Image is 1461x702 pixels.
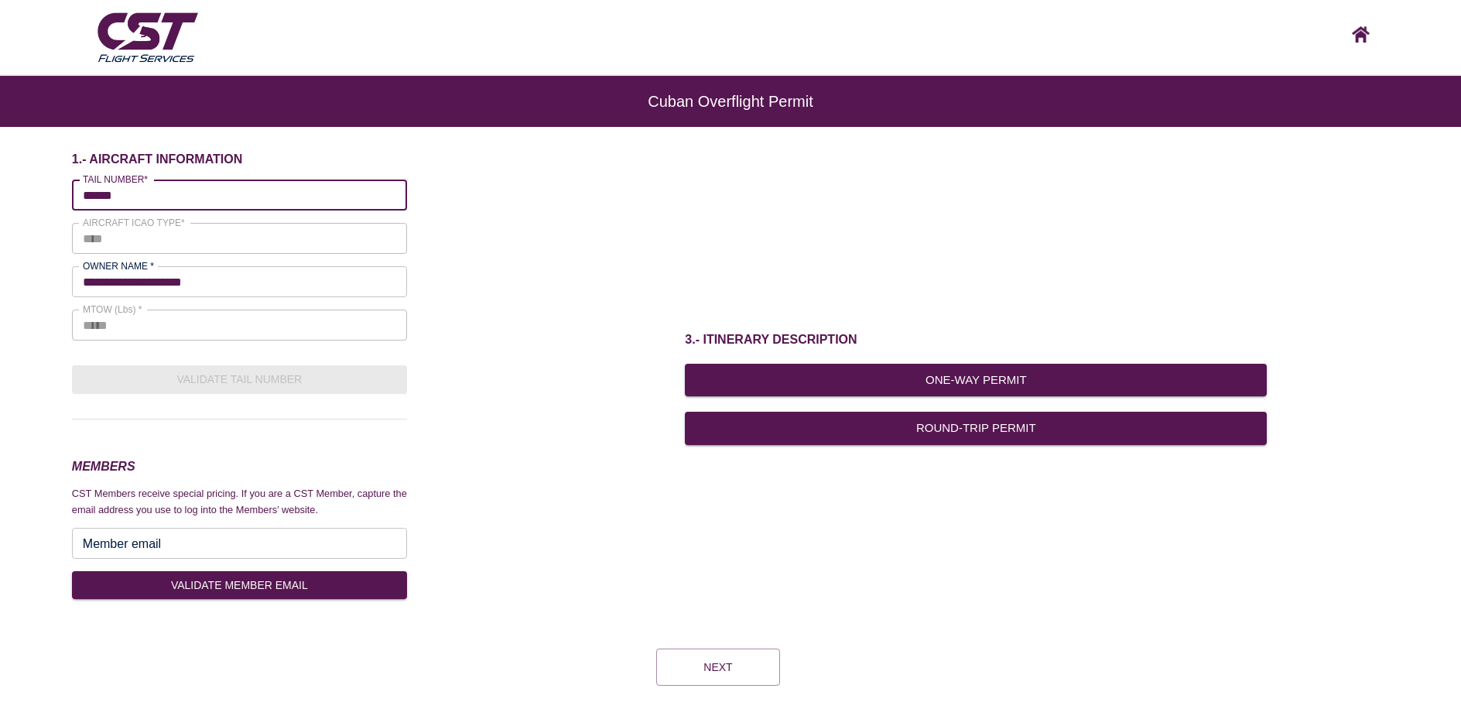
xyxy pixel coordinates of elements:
img: CST Flight Services logo [94,6,201,67]
label: OWNER NAME * [83,259,154,272]
h3: MEMBERS [72,457,407,477]
label: TAIL NUMBER* [83,173,148,186]
img: CST logo, click here to go home screen [1352,26,1370,43]
label: AIRCRAFT ICAO TYPE* [83,216,185,229]
button: VALIDATE MEMBER EMAIL [72,571,407,600]
button: Next [656,649,780,686]
label: MTOW (Lbs) * [83,303,142,316]
p: CST Members receive special pricing. If you are a CST Member, capture the email address you use t... [72,486,407,518]
button: Round-Trip Permit [685,412,1267,444]
h6: 1.- AIRCRAFT INFORMATION [72,152,407,167]
h1: 3.- ITINERARY DESCRIPTION [685,331,1267,348]
h6: Cuban Overflight Permit [62,101,1399,102]
button: One-Way Permit [685,364,1267,396]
